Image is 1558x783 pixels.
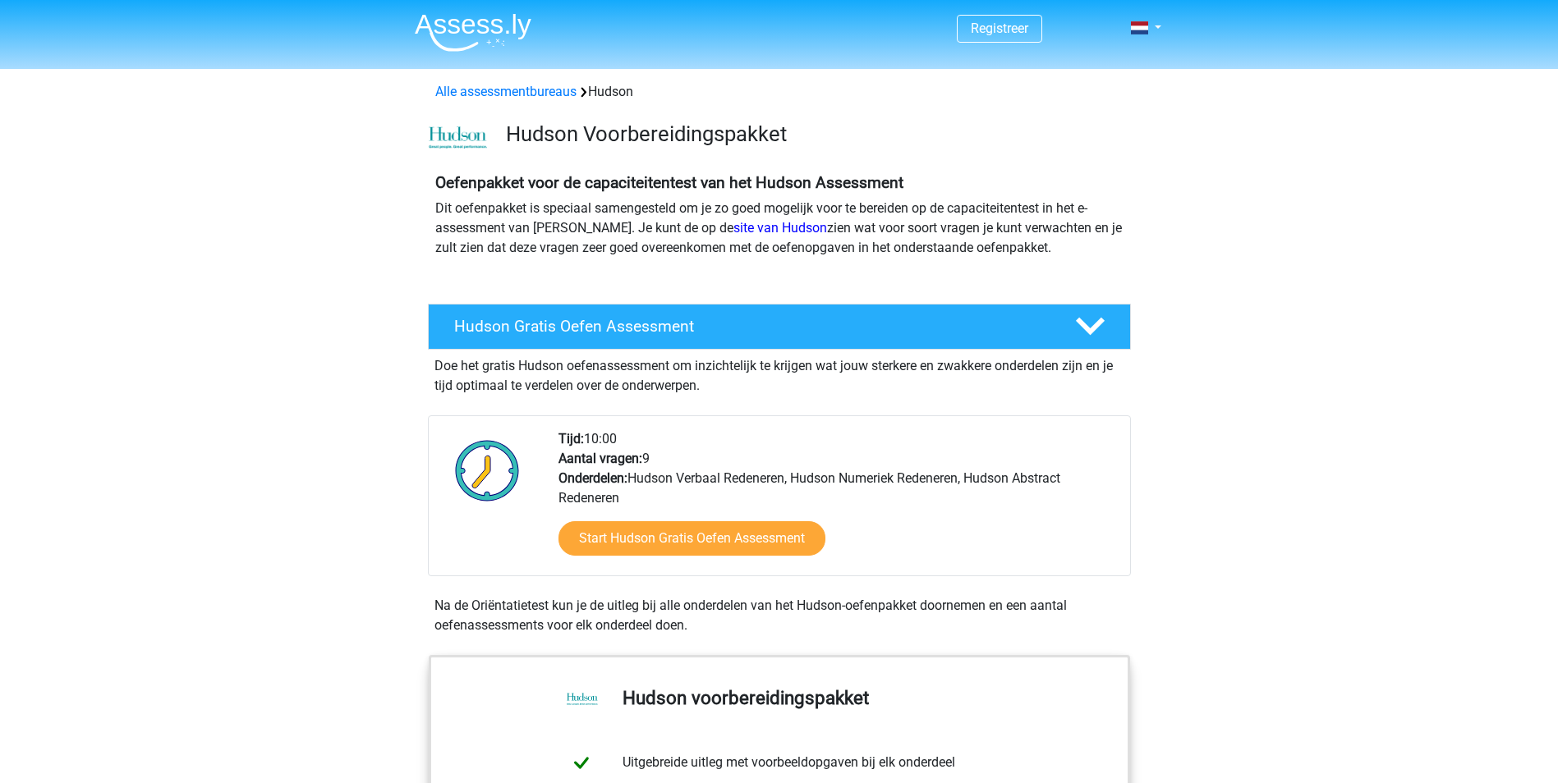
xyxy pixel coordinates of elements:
b: Onderdelen: [558,470,627,486]
p: Dit oefenpakket is speciaal samengesteld om je zo goed mogelijk voor te bereiden op de capaciteit... [435,199,1124,258]
div: Na de Oriëntatietest kun je de uitleg bij alle onderdelen van het Hudson-oefenpakket doornemen en... [428,596,1131,635]
b: Aantal vragen: [558,451,642,466]
img: Klok [446,429,529,511]
h3: Hudson Voorbereidingspakket [506,121,1118,147]
b: Oefenpakket voor de capaciteitentest van het Hudson Assessment [435,173,903,192]
img: Assessly [415,13,531,52]
b: Tijd: [558,431,584,446]
a: Hudson Gratis Oefen Assessment [421,304,1137,350]
a: Start Hudson Gratis Oefen Assessment [558,521,825,556]
a: site van Hudson [733,220,827,236]
div: Doe het gratis Hudson oefenassessment om inzichtelijk te krijgen wat jouw sterkere en zwakkere on... [428,350,1131,396]
a: Registreer [971,21,1028,36]
a: Alle assessmentbureaus [435,84,577,99]
h4: Hudson Gratis Oefen Assessment [454,317,1049,336]
div: 10:00 9 Hudson Verbaal Redeneren, Hudson Numeriek Redeneren, Hudson Abstract Redeneren [546,429,1129,575]
div: Hudson [429,82,1130,102]
img: cefd0e47479f4eb8e8c001c0d358d5812e054fa8.png [429,126,487,149]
